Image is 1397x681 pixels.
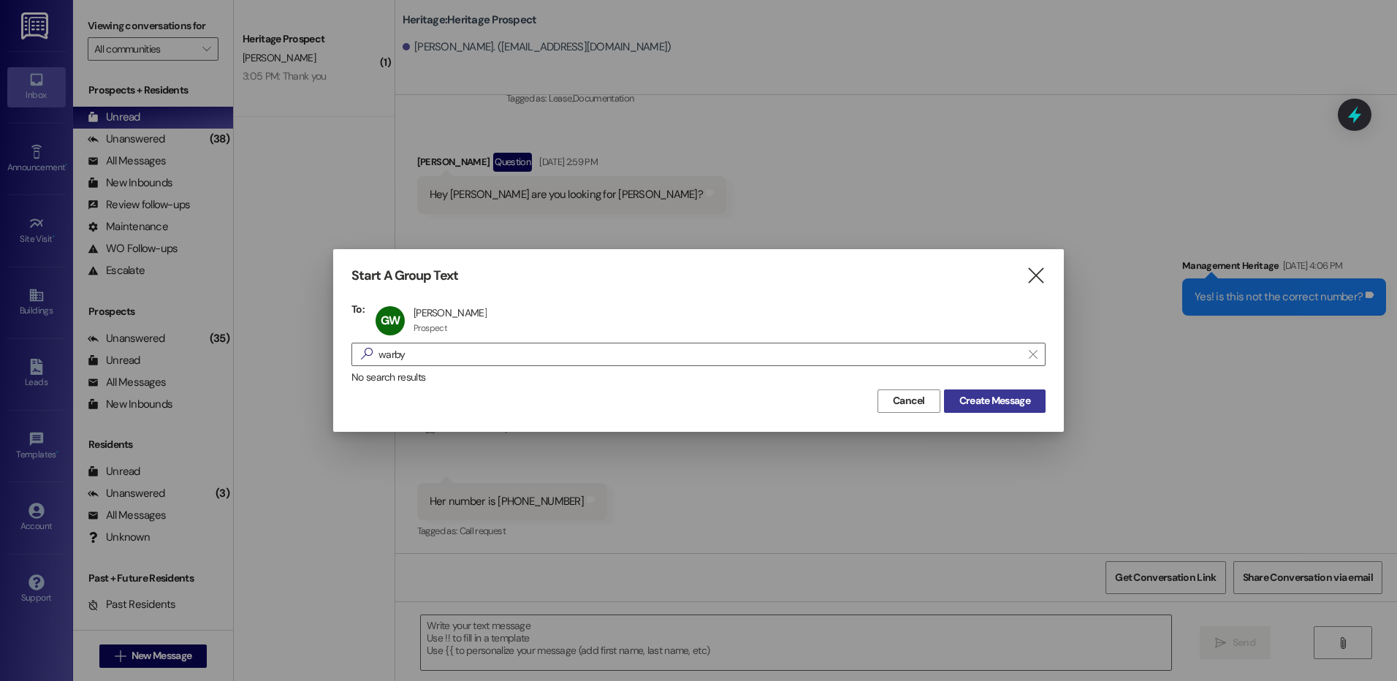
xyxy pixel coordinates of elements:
[1021,343,1045,365] button: Clear text
[944,389,1046,413] button: Create Message
[878,389,940,413] button: Cancel
[351,303,365,316] h3: To:
[355,346,378,362] i: 
[1026,268,1046,284] i: 
[414,322,447,334] div: Prospect
[1029,349,1037,360] i: 
[381,313,400,328] span: GW
[959,393,1030,408] span: Create Message
[414,306,487,319] div: [PERSON_NAME]
[378,344,1021,365] input: Search for any contact or apartment
[893,393,925,408] span: Cancel
[351,267,458,284] h3: Start A Group Text
[351,370,1046,385] div: No search results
